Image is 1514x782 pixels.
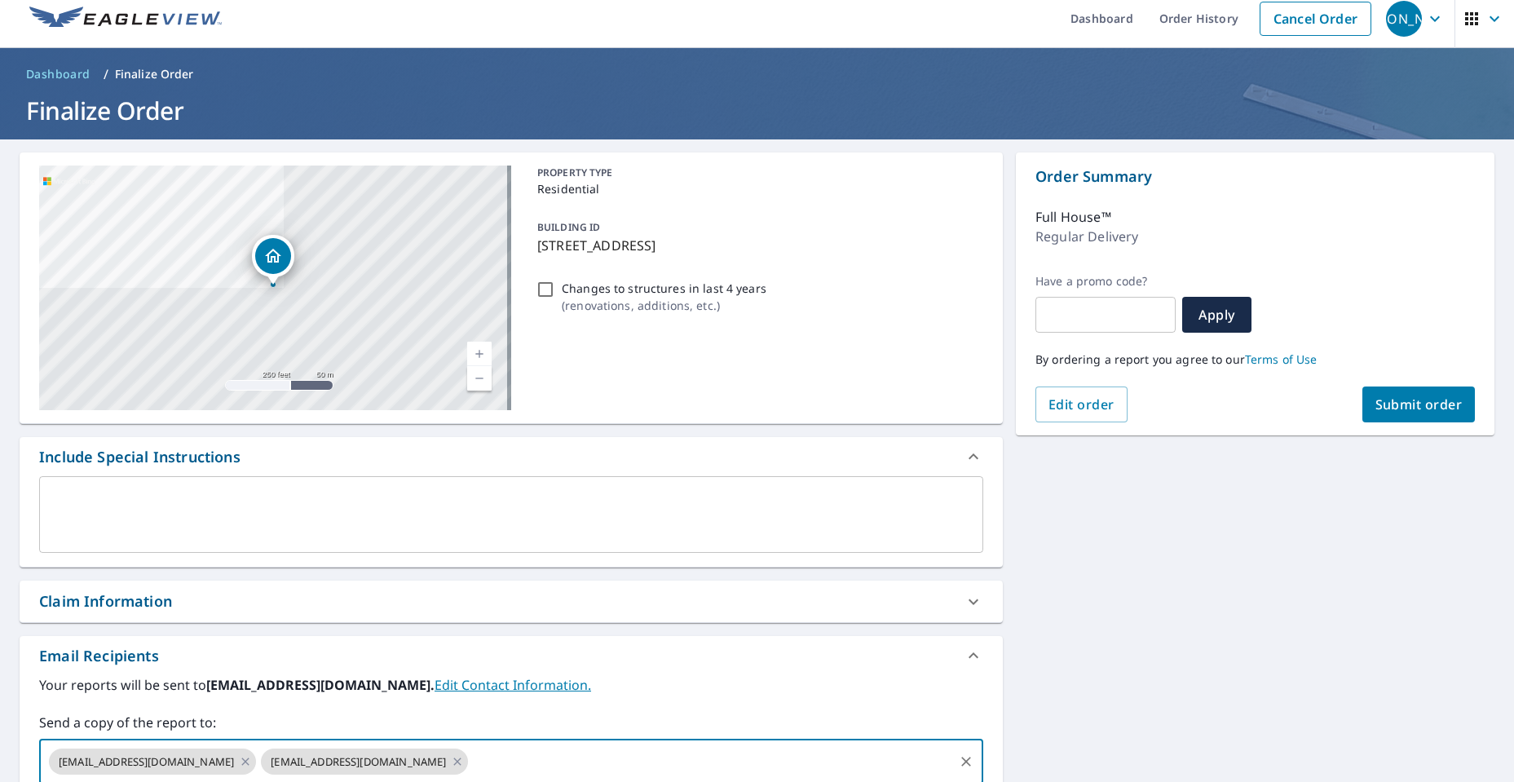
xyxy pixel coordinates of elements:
[20,61,1494,87] nav: breadcrumb
[252,235,294,285] div: Dropped pin, building 1, Residential property, 2503 S Bridge Ln Nags Head, NC 27959
[20,636,1003,675] div: Email Recipients
[49,754,244,770] span: [EMAIL_ADDRESS][DOMAIN_NAME]
[20,61,97,87] a: Dashboard
[20,94,1494,127] h1: Finalize Order
[467,342,492,366] a: Current Level 17, Zoom In
[39,645,159,667] div: Email Recipients
[467,366,492,391] a: Current Level 17, Zoom Out
[104,64,108,84] li: /
[1182,297,1251,333] button: Apply
[39,590,172,612] div: Claim Information
[39,713,983,732] label: Send a copy of the report to:
[537,220,600,234] p: BUILDING ID
[1048,395,1115,413] span: Edit order
[955,750,978,773] button: Clear
[1035,352,1475,367] p: By ordering a report you agree to our
[1035,207,1111,227] p: Full House™
[20,581,1003,622] div: Claim Information
[562,280,766,297] p: Changes to structures in last 4 years
[562,297,766,314] p: ( renovations, additions, etc. )
[1375,395,1463,413] span: Submit order
[1260,2,1371,36] a: Cancel Order
[261,749,468,775] div: [EMAIL_ADDRESS][DOMAIN_NAME]
[435,676,591,694] a: EditContactInfo
[49,749,256,775] div: [EMAIL_ADDRESS][DOMAIN_NAME]
[26,66,90,82] span: Dashboard
[29,7,222,31] img: EV Logo
[1362,387,1476,422] button: Submit order
[537,236,977,255] p: [STREET_ADDRESS]
[261,754,456,770] span: [EMAIL_ADDRESS][DOMAIN_NAME]
[115,66,194,82] p: Finalize Order
[1386,1,1422,37] div: [PERSON_NAME]
[537,180,977,197] p: Residential
[39,446,241,468] div: Include Special Instructions
[1245,351,1318,367] a: Terms of Use
[1035,387,1128,422] button: Edit order
[1195,306,1238,324] span: Apply
[1035,166,1475,188] p: Order Summary
[1035,274,1176,289] label: Have a promo code?
[20,437,1003,476] div: Include Special Instructions
[537,166,977,180] p: PROPERTY TYPE
[39,675,983,695] label: Your reports will be sent to
[206,676,435,694] b: [EMAIL_ADDRESS][DOMAIN_NAME].
[1035,227,1138,246] p: Regular Delivery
